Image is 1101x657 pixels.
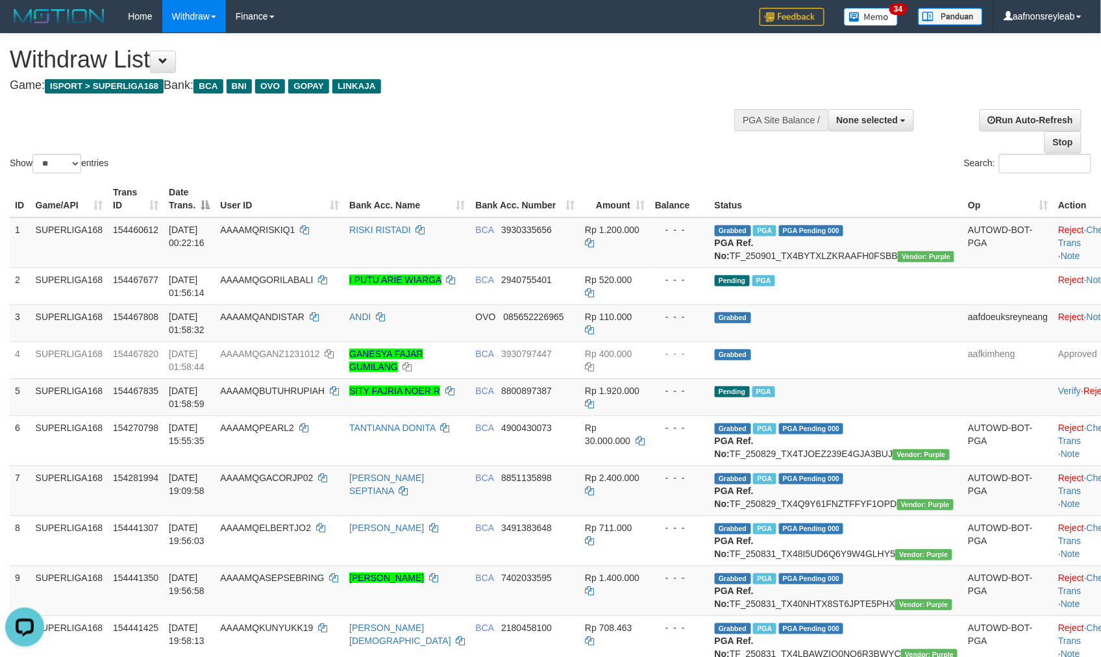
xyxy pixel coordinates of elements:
td: 9 [10,565,31,615]
span: Copy 8800897387 to clipboard [501,386,552,396]
span: Rp 1.200.000 [585,225,639,235]
th: Bank Acc. Number: activate to sort column ascending [471,180,580,217]
td: TF_250829_TX4TJOEZ239E4GJA3BUJ [710,415,963,465]
th: Game/API: activate to sort column ascending [31,180,108,217]
span: Marked by aafsoycanthlai [753,523,776,534]
div: - - - [655,310,704,323]
span: 34 [889,3,907,15]
button: None selected [828,109,915,131]
span: OVO [476,312,496,322]
span: PGA Pending [779,523,844,534]
span: Copy 3930797447 to clipboard [501,349,552,359]
span: Marked by aafnonsreyleab [753,225,776,236]
span: AAAAMQPEARL2 [220,423,294,433]
td: SUPERLIGA168 [31,415,108,465]
a: [PERSON_NAME] SEPTIANA [349,473,424,496]
td: AUTOWD-BOT-PGA [963,217,1053,268]
span: AAAAMQGACORJP02 [220,473,313,483]
span: PGA Pending [779,623,844,634]
td: aafkimheng [963,341,1053,378]
span: [DATE] 01:58:59 [169,386,204,409]
div: - - - [655,521,704,534]
a: ANDI [349,312,371,322]
span: BNI [227,79,252,93]
span: [DATE] 19:58:13 [169,623,204,646]
b: PGA Ref. No: [715,238,754,261]
div: - - - [655,384,704,397]
h1: Withdraw List [10,47,721,73]
span: 154467808 [113,312,158,322]
span: AAAAMQGORILABALI [220,275,313,285]
span: 154441425 [113,623,158,633]
span: BCA [476,225,494,235]
span: Rp 110.000 [585,312,632,322]
span: LINKAJA [332,79,381,93]
span: BCA [476,349,494,359]
span: PGA Pending [779,573,844,584]
input: Search: [999,154,1091,173]
span: Grabbed [715,623,751,634]
a: SITY FAJRIA NOER R [349,386,440,396]
div: - - - [655,223,704,236]
span: AAAAMQELBERTJO2 [220,523,311,533]
a: [PERSON_NAME][DEMOGRAPHIC_DATA] [349,623,451,646]
th: Amount: activate to sort column ascending [580,180,650,217]
th: Balance [650,180,710,217]
td: 8 [10,515,31,565]
span: [DATE] 01:56:14 [169,275,204,298]
span: Grabbed [715,349,751,360]
span: [DATE] 19:56:58 [169,573,204,596]
span: AAAAMQGANZ1231012 [220,349,319,359]
span: [DATE] 19:09:58 [169,473,204,496]
span: Vendor URL: https://trx4.1velocity.biz [893,449,949,460]
img: Button%20Memo.svg [844,8,898,26]
a: TANTIANNA DONITA [349,423,436,433]
span: Rp 711.000 [585,523,632,533]
td: SUPERLIGA168 [31,304,108,341]
a: Stop [1045,131,1082,153]
span: BCA [476,523,494,533]
span: None selected [837,115,898,125]
td: SUPERLIGA168 [31,515,108,565]
span: Marked by aafmaleo [753,423,776,434]
span: Rp 1.920.000 [585,386,639,396]
span: Rp 400.000 [585,349,632,359]
span: AAAAMQANDISTAR [220,312,304,322]
span: AAAAMQKUNYUKK19 [220,623,313,633]
th: ID [10,180,31,217]
div: PGA Site Balance / [734,109,828,131]
span: Copy 3491383648 to clipboard [501,523,552,533]
td: 3 [10,304,31,341]
td: 7 [10,465,31,515]
span: Rp 2.400.000 [585,473,639,483]
a: RISKI RISTADI [349,225,411,235]
b: PGA Ref. No: [715,536,754,559]
a: GANESYA FAJAR GUMILANG [349,349,423,372]
span: Copy 085652226965 to clipboard [503,312,563,322]
span: [DATE] 19:56:03 [169,523,204,546]
a: Reject [1058,623,1084,633]
div: - - - [655,621,704,634]
span: Rp 520.000 [585,275,632,285]
td: SUPERLIGA168 [31,565,108,615]
a: Reject [1058,573,1084,583]
div: - - - [655,571,704,584]
span: Copy 4900430073 to clipboard [501,423,552,433]
b: PGA Ref. No: [715,486,754,509]
a: Note [1061,599,1080,609]
span: 154467820 [113,349,158,359]
a: Reject [1058,423,1084,433]
span: BCA [476,473,494,483]
td: SUPERLIGA168 [31,341,108,378]
td: 4 [10,341,31,378]
img: MOTION_logo.png [10,6,108,26]
span: AAAAMQRISKIQ1 [220,225,295,235]
span: Rp 1.400.000 [585,573,639,583]
span: 154281994 [113,473,158,483]
span: Grabbed [715,312,751,323]
a: Note [1061,499,1080,509]
label: Show entries [10,154,108,173]
span: Marked by aafnonsreyleab [752,386,775,397]
span: 154441307 [113,523,158,533]
a: Reject [1058,523,1084,533]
